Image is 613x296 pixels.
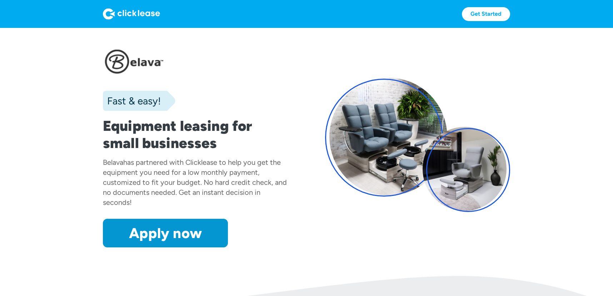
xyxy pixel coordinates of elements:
div: Fast & easy! [103,94,161,108]
h1: Equipment leasing for small businesses [103,117,288,152]
div: has partnered with Clicklease to help you get the equipment you need for a low monthly payment, c... [103,158,287,207]
a: Apply now [103,219,228,247]
div: Belava [103,158,123,167]
img: Logo [103,8,160,20]
a: Get Started [462,7,510,21]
